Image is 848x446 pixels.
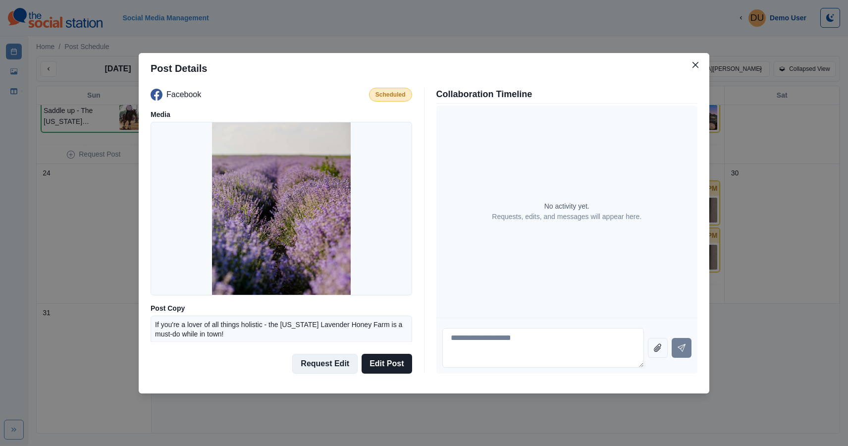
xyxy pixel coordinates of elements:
button: Close [688,57,703,73]
button: Edit Post [362,354,412,374]
img: gmv6d4wsrmnquy8uraxm [212,122,351,295]
p: Requests, edits, and messages will appear here. [492,212,641,222]
button: Request Edit [292,354,358,374]
header: Post Details [139,53,709,84]
button: Attach file [648,338,668,358]
p: Post Copy [151,303,412,314]
p: Media [151,110,412,120]
button: Send message [672,338,691,358]
p: If you're a lover of all things holistic - the [US_STATE] Lavender Honey Farm is a must-do while ... [155,320,408,406]
p: Scheduled [375,90,406,99]
p: Collaboration Timeline [436,88,698,101]
p: No activity yet. [544,201,589,212]
p: Facebook [166,89,201,101]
